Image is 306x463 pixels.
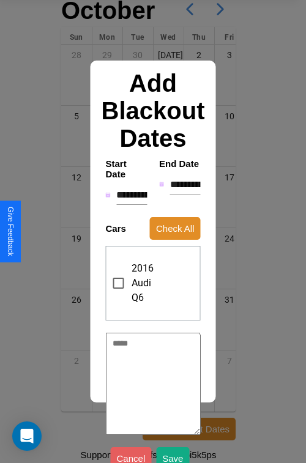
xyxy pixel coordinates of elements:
h2: Add Blackout Dates [100,70,207,152]
h4: Cars [106,223,126,234]
button: Check All [150,217,201,240]
h4: Start Date [106,158,147,179]
div: Open Intercom Messenger [12,421,42,451]
h4: End Date [159,158,201,169]
div: Give Feedback [6,207,15,256]
span: 2016 Audi Q6 [132,261,154,305]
